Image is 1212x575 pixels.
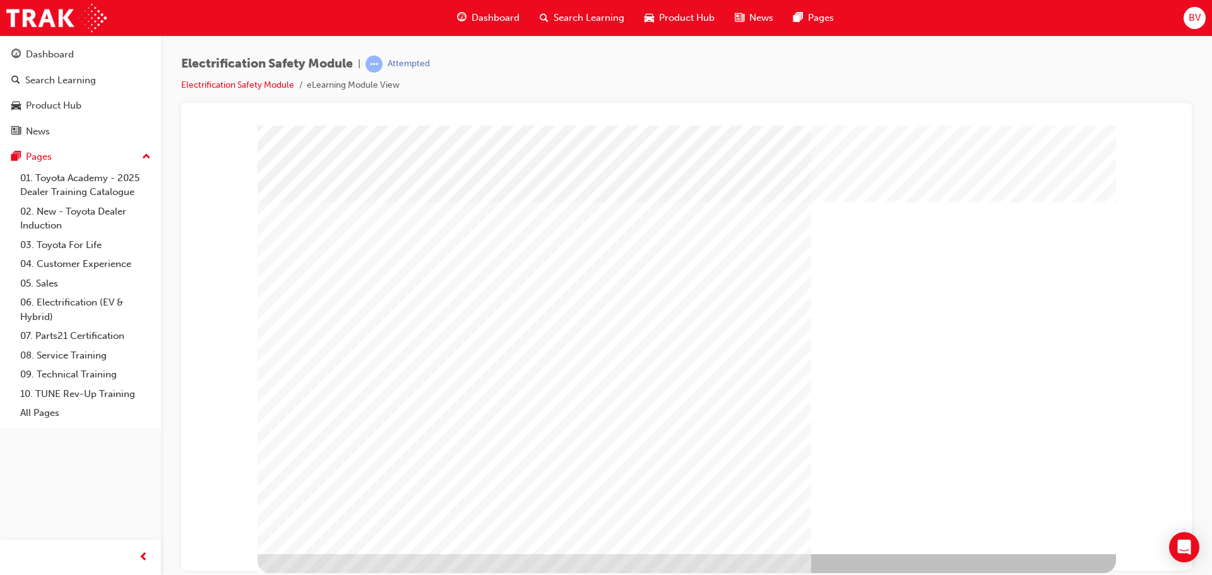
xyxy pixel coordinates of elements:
span: car-icon [645,10,654,26]
a: 04. Customer Experience [15,254,156,274]
div: News [26,124,50,139]
a: 09. Technical Training [15,365,156,384]
li: eLearning Module View [307,78,400,93]
span: prev-icon [139,550,148,566]
div: Product Hub [26,98,81,113]
span: | [358,57,360,71]
span: pages-icon [11,151,21,163]
a: 06. Electrification (EV & Hybrid) [15,293,156,326]
div: Open Intercom Messenger [1169,532,1199,562]
img: Trak [6,4,107,32]
span: Product Hub [659,11,715,25]
span: learningRecordVerb_ATTEMPT-icon [365,56,383,73]
span: Dashboard [472,11,520,25]
a: 01. Toyota Academy - 2025 Dealer Training Catalogue [15,169,156,202]
a: car-iconProduct Hub [634,5,725,31]
span: BV [1189,11,1201,25]
div: Attempted [388,58,430,70]
span: news-icon [11,126,21,138]
button: Pages [5,145,156,169]
span: Pages [808,11,834,25]
button: BV [1184,7,1206,29]
a: 10. TUNE Rev-Up Training [15,384,156,404]
span: car-icon [11,100,21,112]
a: search-iconSearch Learning [530,5,634,31]
a: 03. Toyota For Life [15,235,156,255]
div: Dashboard [26,47,74,62]
span: Electrification Safety Module [181,57,353,71]
a: Search Learning [5,69,156,92]
div: Search Learning [25,73,96,88]
span: search-icon [11,75,20,86]
a: pages-iconPages [783,5,844,31]
a: news-iconNews [725,5,783,31]
span: up-icon [142,149,151,165]
div: Pages [26,150,52,164]
span: News [749,11,773,25]
span: guage-icon [457,10,466,26]
span: news-icon [735,10,744,26]
span: Search Learning [554,11,624,25]
a: 07. Parts21 Certification [15,326,156,346]
a: Product Hub [5,94,156,117]
a: Electrification Safety Module [181,80,294,90]
a: 02. New - Toyota Dealer Induction [15,202,156,235]
span: pages-icon [793,10,803,26]
a: News [5,120,156,143]
a: Dashboard [5,43,156,66]
span: search-icon [540,10,549,26]
button: DashboardSearch LearningProduct HubNews [5,40,156,145]
a: 08. Service Training [15,346,156,365]
span: guage-icon [11,49,21,61]
a: All Pages [15,403,156,423]
a: guage-iconDashboard [447,5,530,31]
a: 05. Sales [15,274,156,293]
